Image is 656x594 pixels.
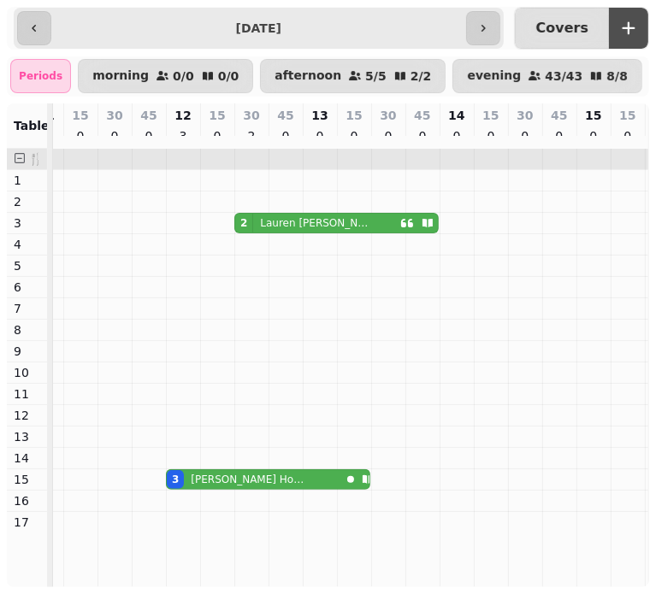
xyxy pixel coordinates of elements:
p: 15 [346,107,362,124]
p: 0 [279,127,293,144]
p: 15 [482,107,499,124]
p: 15 [14,471,40,488]
p: 3 [14,215,40,232]
p: 30 [517,107,533,124]
p: 11 [14,385,40,403]
button: afternoon5/52/2 [260,59,446,93]
p: 30 [380,107,396,124]
p: 0 / 0 [173,70,194,82]
p: 0 [108,127,121,144]
p: 5 [14,257,40,274]
p: 0 [74,127,87,144]
p: 0 [484,127,498,144]
p: 0 [381,127,395,144]
p: morning [92,69,149,83]
p: 2 / 2 [411,70,432,82]
p: 8 [14,321,40,338]
p: Lauren [PERSON_NAME] [260,216,369,230]
p: 16 [14,492,40,509]
div: 3 [172,473,179,486]
p: 2 [245,127,258,144]
p: [PERSON_NAME] Hodgkinson [191,473,305,486]
div: 2 [240,216,247,230]
p: 0 [210,127,224,144]
p: 15 [619,107,635,124]
p: Covers [536,21,588,35]
button: Covers [515,8,609,49]
p: 45 [414,107,430,124]
p: 17 [14,514,40,531]
p: 13 [311,107,328,124]
p: 45 [551,107,567,124]
p: 15 [72,107,88,124]
span: Table [14,119,50,132]
div: Periods [10,59,71,93]
p: 13 [14,428,40,445]
p: 30 [106,107,122,124]
p: 0 [450,127,464,144]
p: 0 / 0 [218,70,239,82]
p: 30 [243,107,259,124]
p: 0 [142,127,156,144]
p: 14 [448,107,464,124]
button: morning0/00/0 [78,59,253,93]
p: evening [467,69,521,83]
p: 1 [14,172,40,189]
p: 2 [14,193,40,210]
p: 15 [209,107,225,124]
p: 10 [14,364,40,381]
p: 0 [416,127,429,144]
p: 0 [553,127,566,144]
p: 0 [347,127,361,144]
p: 0 [587,127,600,144]
p: 3 [176,127,190,144]
p: 8 / 8 [606,70,628,82]
p: 0 [621,127,635,144]
p: 4 [14,236,40,253]
p: 5 / 5 [365,70,387,82]
p: 14 [14,450,40,467]
p: 0 [518,127,532,144]
p: afternoon [275,69,341,83]
span: 🍴 Main [28,152,80,166]
p: 45 [140,107,157,124]
p: 15 [585,107,601,124]
p: 45 [277,107,293,124]
button: evening43/438/8 [452,59,642,93]
p: 0 [313,127,327,144]
p: 43 / 43 [545,70,582,82]
p: 12 [14,407,40,424]
p: 6 [14,279,40,296]
p: 7 [14,300,40,317]
p: 9 [14,343,40,360]
p: 12 [174,107,191,124]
